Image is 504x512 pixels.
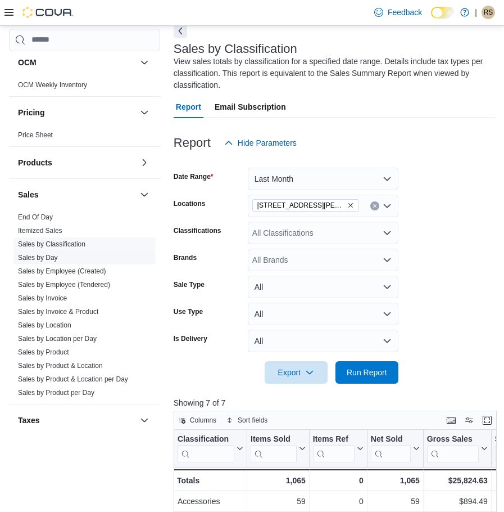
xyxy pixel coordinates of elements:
[18,307,98,316] span: Sales by Invoice & Product
[174,172,214,181] label: Date Range
[174,397,500,408] p: Showing 7 of 7
[18,188,135,200] button: Sales
[18,388,94,397] span: Sales by Product per Day
[313,474,364,487] div: 0
[18,213,53,221] a: End Of Day
[176,96,201,118] span: Report
[248,168,398,190] button: Last Month
[18,226,62,234] a: Itemized Sales
[484,6,493,19] span: RS
[18,131,53,138] a: Price Sheet
[18,307,98,315] a: Sales by Invoice & Product
[248,330,398,352] button: All
[427,434,479,462] div: Gross Sales
[174,307,203,316] label: Use Type
[174,334,207,343] label: Is Delivery
[251,434,297,462] div: Items Sold
[313,495,364,508] div: 0
[174,199,206,208] label: Locations
[178,434,234,444] div: Classification
[18,293,67,302] span: Sales by Invoice
[251,495,306,508] div: 59
[18,280,110,289] span: Sales by Employee (Tendered)
[383,255,392,264] button: Open list of options
[371,434,420,462] button: Net Sold
[222,414,272,427] button: Sort fields
[371,474,420,487] div: 1,065
[178,495,243,508] div: Accessories
[18,280,110,288] a: Sales by Employee (Tendered)
[18,361,103,370] span: Sales by Product & Location
[252,199,359,212] span: 236 Meehan Road Suite 1, Malone, NY 12953
[138,155,151,169] button: Products
[427,474,488,487] div: $25,824.63
[18,374,128,383] span: Sales by Product & Location per Day
[18,414,40,425] h3: Taxes
[220,132,301,154] button: Hide Parameters
[248,276,398,298] button: All
[177,474,243,487] div: Totals
[383,201,392,210] button: Open list of options
[251,434,297,444] div: Items Sold
[18,80,87,89] span: OCM Weekly Inventory
[313,434,364,462] button: Items Ref
[18,348,69,356] a: Sales by Product
[371,495,420,508] div: 59
[248,303,398,325] button: All
[18,156,135,168] button: Products
[370,1,426,24] a: Feedback
[18,226,62,235] span: Itemized Sales
[138,187,151,201] button: Sales
[482,6,495,19] div: Rosanna St. John
[138,105,151,119] button: Pricing
[18,240,85,248] a: Sales by Classification
[371,434,411,444] div: Net Sold
[174,24,187,38] button: Next
[238,416,267,425] span: Sort fields
[9,210,160,403] div: Sales
[427,495,488,508] div: $894.49
[18,253,58,262] span: Sales by Day
[313,434,355,444] div: Items Ref
[18,321,71,329] a: Sales by Location
[138,413,151,426] button: Taxes
[18,188,39,200] h3: Sales
[18,294,67,302] a: Sales by Invoice
[475,6,477,19] p: |
[265,361,328,384] button: Export
[18,267,106,275] a: Sales by Employee (Created)
[271,361,321,384] span: Export
[313,434,355,462] div: Items Ref
[462,414,476,427] button: Display options
[18,347,69,356] span: Sales by Product
[480,414,494,427] button: Enter fullscreen
[18,361,103,369] a: Sales by Product & Location
[174,56,489,91] div: View sales totals by classification for a specified date range. Details include tax types per cla...
[215,96,286,118] span: Email Subscription
[444,414,458,427] button: Keyboard shortcuts
[238,137,297,149] span: Hide Parameters
[388,7,422,18] span: Feedback
[174,226,221,235] label: Classifications
[427,434,479,444] div: Gross Sales
[257,200,345,211] span: [STREET_ADDRESS][PERSON_NAME][PERSON_NAME]
[371,434,411,462] div: Net Sold
[18,334,97,342] a: Sales by Location per Day
[18,414,135,425] button: Taxes
[335,361,398,384] button: Run Report
[138,55,151,69] button: OCM
[174,280,205,289] label: Sale Type
[174,414,221,427] button: Columns
[174,253,197,262] label: Brands
[190,416,216,425] span: Columns
[18,375,128,383] a: Sales by Product & Location per Day
[18,56,37,68] h3: OCM
[18,266,106,275] span: Sales by Employee (Created)
[174,42,297,56] h3: Sales by Classification
[22,7,73,18] img: Cova
[178,434,243,462] button: Classification
[178,434,234,462] div: Classification
[370,201,379,210] button: Clear input
[9,78,160,96] div: OCM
